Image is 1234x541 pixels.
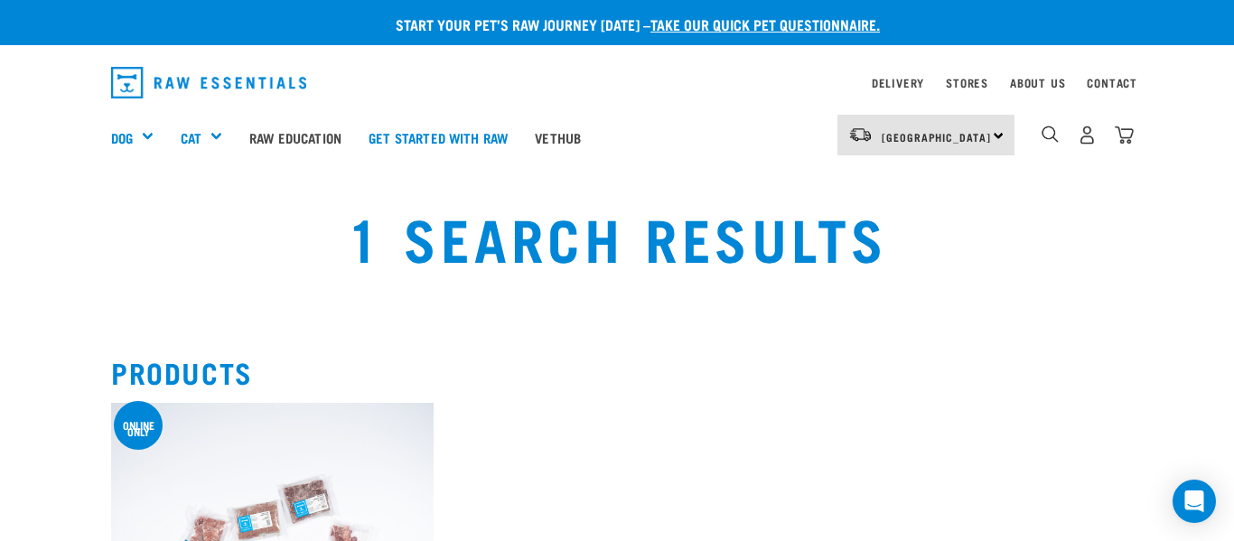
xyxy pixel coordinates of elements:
[1115,126,1134,145] img: home-icon@2x.png
[946,79,988,86] a: Stores
[97,60,1137,106] nav: dropdown navigation
[1010,79,1065,86] a: About Us
[882,134,991,140] span: [GEOGRAPHIC_DATA]
[111,356,1123,388] h2: Products
[1173,480,1216,523] div: Open Intercom Messenger
[236,101,355,173] a: Raw Education
[114,422,163,434] div: ONLINE ONLY
[181,127,201,148] a: Cat
[1087,79,1137,86] a: Contact
[521,101,594,173] a: Vethub
[1042,126,1059,143] img: home-icon-1@2x.png
[872,79,924,86] a: Delivery
[111,67,306,98] img: Raw Essentials Logo
[111,127,133,148] a: Dog
[355,101,521,173] a: Get started with Raw
[650,20,880,28] a: take our quick pet questionnaire.
[1078,126,1097,145] img: user.png
[848,126,873,143] img: van-moving.png
[238,204,996,269] h1: 1 Search Results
